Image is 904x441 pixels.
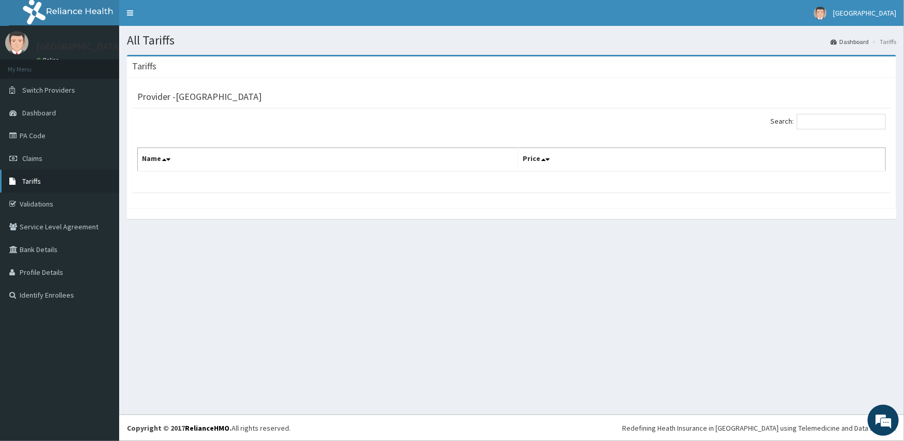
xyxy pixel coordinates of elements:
[127,423,232,433] strong: Copyright © 2017 .
[830,37,869,46] a: Dashboard
[22,154,42,163] span: Claims
[22,108,56,117] span: Dashboard
[870,37,896,46] li: Tariffs
[5,31,28,54] img: User Image
[770,114,886,129] label: Search:
[833,8,896,18] span: [GEOGRAPHIC_DATA]
[127,34,896,47] h1: All Tariffs
[138,148,519,172] th: Name
[797,114,886,129] input: Search:
[519,148,886,172] th: Price
[132,62,156,71] h3: Tariffs
[137,92,262,101] h3: Provider - [GEOGRAPHIC_DATA]
[185,423,229,433] a: RelianceHMO
[22,85,75,95] span: Switch Providers
[36,42,122,51] p: [GEOGRAPHIC_DATA]
[22,177,41,186] span: Tariffs
[36,56,61,64] a: Online
[622,423,896,433] div: Redefining Heath Insurance in [GEOGRAPHIC_DATA] using Telemedicine and Data Science!
[119,415,904,441] footer: All rights reserved.
[814,7,827,20] img: User Image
